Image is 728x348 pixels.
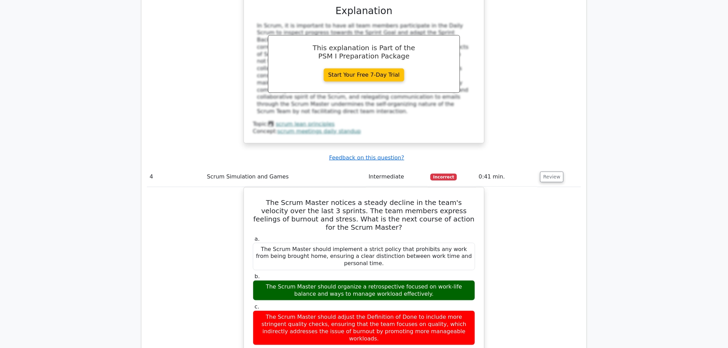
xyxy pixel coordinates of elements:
button: Review [540,172,564,182]
a: scrum meetings daily standup [278,128,361,134]
td: Scrum Simulation and Games [204,167,366,187]
span: Incorrect [430,174,457,181]
span: b. [255,273,260,280]
a: scrum lean principles [276,121,335,127]
div: The Scrum Master should implement a strict policy that prohibits any work from being brought home... [253,243,475,270]
div: The Scrum Master should organize a retrospective focused on work-life balance and ways to manage ... [253,280,475,301]
span: c. [255,303,259,310]
td: Intermediate [366,167,428,187]
a: Start Your Free 7-Day Trial [324,68,404,81]
div: Topic: [253,121,475,128]
div: The Scrum Master should adjust the Definition of Done to include more stringent quality checks, e... [253,311,475,345]
h5: The Scrum Master notices a steady decline in the team's velocity over the last 3 sprints. The tea... [252,198,476,231]
span: a. [255,236,260,242]
td: 4 [147,167,204,187]
td: 0:41 min. [476,167,538,187]
div: Concept: [253,128,475,135]
div: In Scrum, it is important to have all team members participate in the Daily Scrum to inspect prog... [257,22,471,115]
h3: Explanation [257,5,471,17]
a: Feedback on this question? [329,154,404,161]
